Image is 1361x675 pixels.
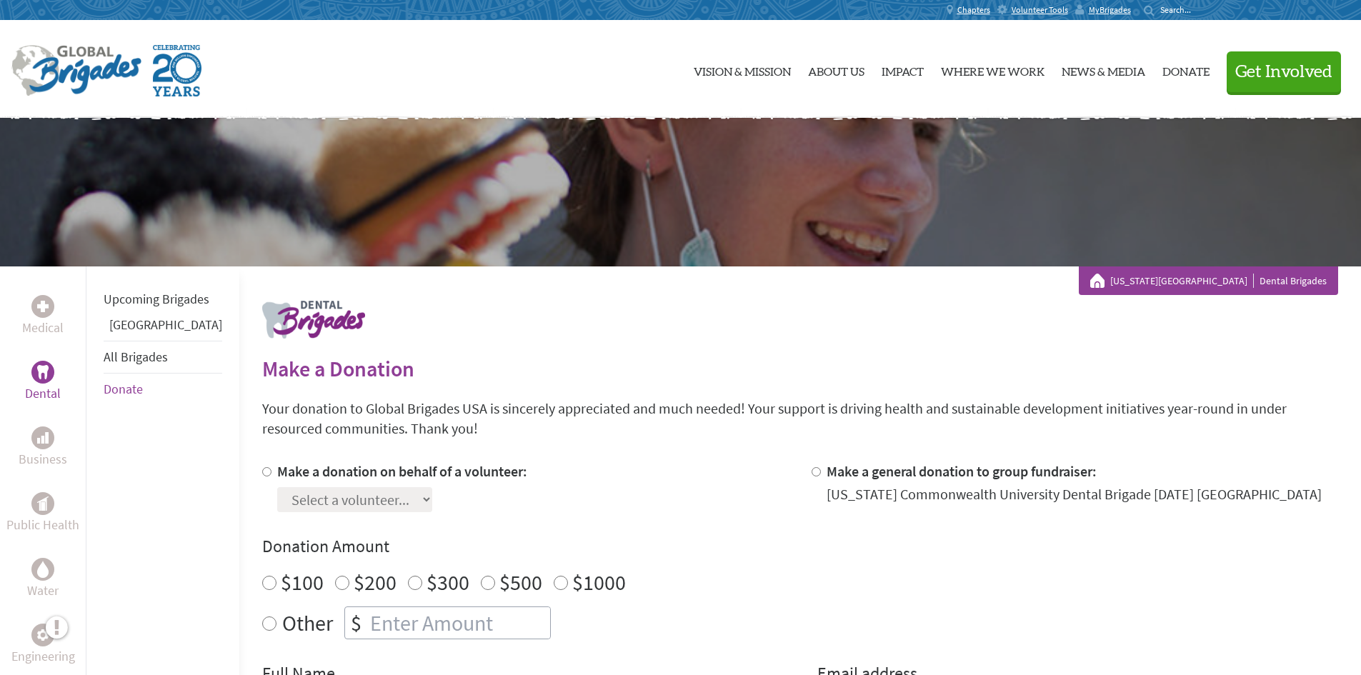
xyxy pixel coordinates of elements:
img: Public Health [37,496,49,511]
img: Water [37,561,49,577]
span: MyBrigades [1089,4,1131,16]
p: Dental [25,384,61,404]
img: Engineering [37,629,49,641]
span: Chapters [957,4,990,16]
a: BusinessBusiness [19,426,67,469]
a: DentalDental [25,361,61,404]
input: Search... [1160,4,1201,15]
a: [GEOGRAPHIC_DATA] [109,316,222,333]
h4: Donation Amount [262,535,1338,558]
label: Make a general donation to group fundraiser: [827,462,1097,480]
p: Medical [22,318,64,338]
li: Donate [104,374,222,405]
a: Impact [882,32,924,106]
p: Your donation to Global Brigades USA is sincerely appreciated and much needed! Your support is dr... [262,399,1338,439]
button: Get Involved [1227,51,1341,92]
h2: Make a Donation [262,356,1338,381]
div: Water [31,558,54,581]
a: Upcoming Brigades [104,291,209,307]
img: logo-dental.png [262,301,365,339]
img: Global Brigades Logo [11,45,141,96]
div: Dental [31,361,54,384]
a: MedicalMedical [22,295,64,338]
img: Medical [37,301,49,312]
img: Business [37,432,49,444]
a: Donate [104,381,143,397]
label: Other [282,606,333,639]
span: Get Involved [1235,64,1332,81]
label: $1000 [572,569,626,596]
div: Medical [31,295,54,318]
p: Public Health [6,515,79,535]
li: All Brigades [104,341,222,374]
li: Guatemala [104,315,222,341]
a: Public HealthPublic Health [6,492,79,535]
a: [US_STATE][GEOGRAPHIC_DATA] [1110,274,1254,288]
a: Vision & Mission [694,32,791,106]
a: About Us [808,32,864,106]
div: Engineering [31,624,54,646]
div: Business [31,426,54,449]
div: Public Health [31,492,54,515]
a: All Brigades [104,349,168,365]
input: Enter Amount [367,607,550,639]
label: $100 [281,569,324,596]
a: EngineeringEngineering [11,624,75,666]
a: Donate [1162,32,1210,106]
span: Volunteer Tools [1012,4,1068,16]
p: Business [19,449,67,469]
p: Water [27,581,59,601]
img: Dental [37,365,49,379]
li: Upcoming Brigades [104,284,222,315]
p: Engineering [11,646,75,666]
a: WaterWater [27,558,59,601]
div: [US_STATE] Commonwealth University Dental Brigade [DATE] [GEOGRAPHIC_DATA] [827,484,1322,504]
label: Make a donation on behalf of a volunteer: [277,462,527,480]
label: $200 [354,569,397,596]
a: News & Media [1062,32,1145,106]
div: Dental Brigades [1090,274,1327,288]
label: $500 [499,569,542,596]
img: Global Brigades Celebrating 20 Years [153,45,201,96]
label: $300 [427,569,469,596]
a: Where We Work [941,32,1045,106]
div: $ [345,607,367,639]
